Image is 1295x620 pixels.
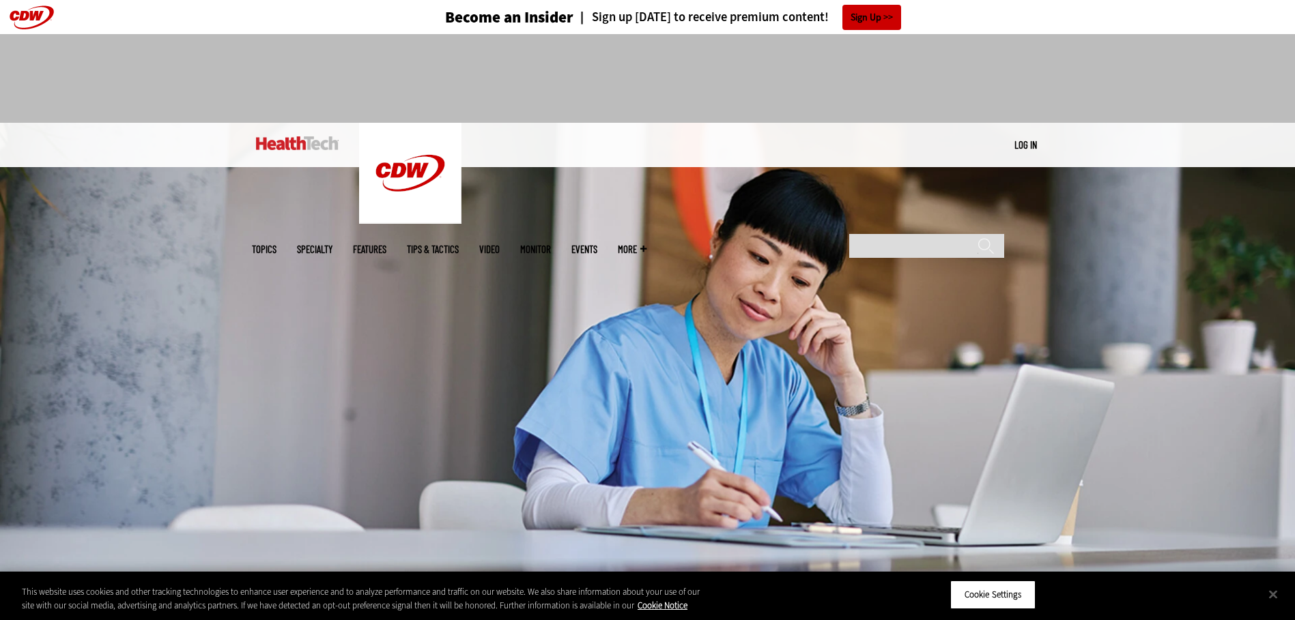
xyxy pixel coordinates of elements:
a: Tips & Tactics [407,244,459,254]
iframe: advertisement [399,48,896,109]
a: Video [479,244,500,254]
a: Log in [1014,138,1037,151]
a: Sign up [DATE] to receive premium content! [573,11,829,24]
h3: Become an Insider [445,10,573,25]
span: Specialty [297,244,332,254]
button: Cookie Settings [950,580,1036,609]
a: More information about your privacy [638,600,687,611]
a: Sign Up [842,5,901,30]
div: User menu [1014,138,1037,152]
a: MonITor [520,244,551,254]
span: Topics [252,244,276,254]
a: Become an Insider [394,10,573,25]
img: Home [256,136,339,150]
a: Events [571,244,597,254]
button: Close [1258,579,1288,609]
a: Features [353,244,386,254]
span: More [618,244,646,254]
a: CDW [359,213,461,227]
div: This website uses cookies and other tracking technologies to enhance user experience and to analy... [22,585,712,612]
img: Home [359,123,461,224]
